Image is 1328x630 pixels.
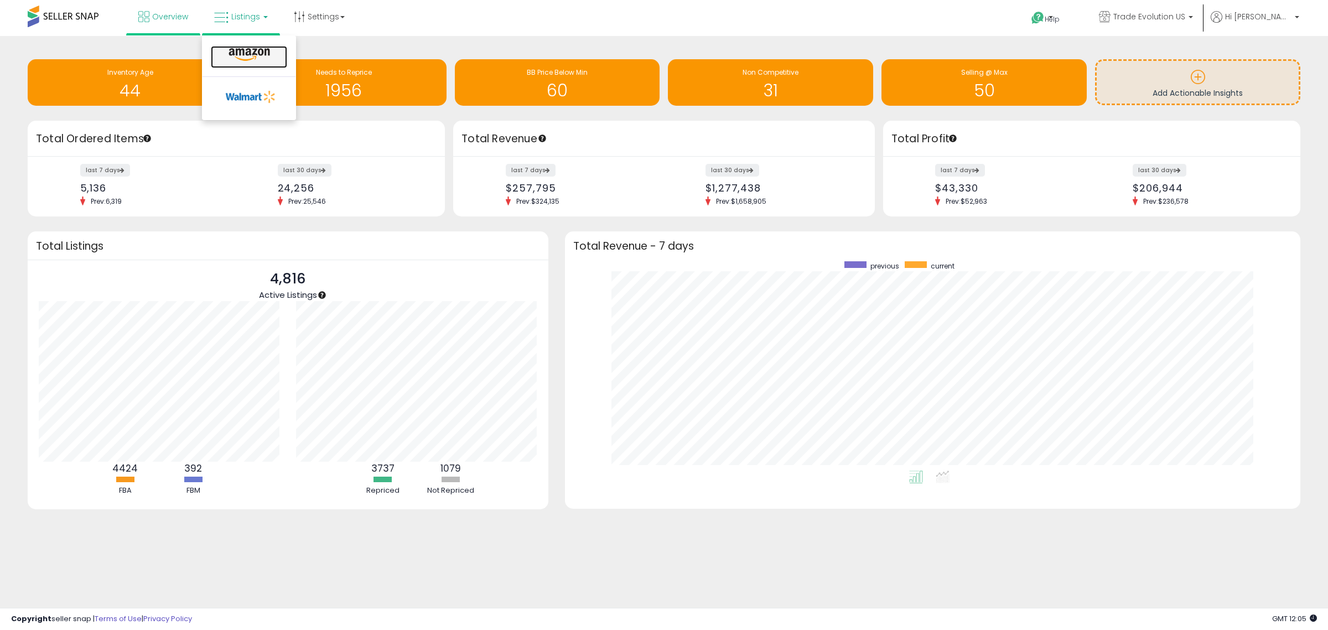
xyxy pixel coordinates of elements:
[317,290,327,300] div: Tooltip anchor
[881,59,1087,106] a: Selling @ Max 50
[440,462,461,475] b: 1079
[1031,11,1045,25] i: Get Help
[418,486,484,496] div: Not Repriced
[1211,11,1299,36] a: Hi [PERSON_NAME]
[112,462,138,475] b: 4424
[743,68,798,77] span: Non Competitive
[1113,11,1185,22] span: Trade Evolution US
[80,182,229,194] div: 5,136
[160,486,226,496] div: FBM
[948,133,958,143] div: Tooltip anchor
[935,164,985,177] label: last 7 days
[107,68,153,77] span: Inventory Age
[455,59,660,106] a: BB Price Below Min 60
[573,242,1292,250] h3: Total Revenue - 7 days
[1133,182,1281,194] div: $206,944
[36,131,437,147] h3: Total Ordered Items
[506,182,656,194] div: $257,795
[231,11,260,22] span: Listings
[1045,14,1060,24] span: Help
[506,164,556,177] label: last 7 days
[184,462,202,475] b: 392
[92,486,158,496] div: FBA
[1138,197,1194,206] span: Prev: $236,578
[350,486,416,496] div: Repriced
[278,164,331,177] label: last 30 days
[152,11,188,22] span: Overview
[931,261,954,271] span: current
[247,81,441,100] h1: 1956
[259,268,317,290] p: 4,816
[705,164,759,177] label: last 30 days
[527,68,588,77] span: BB Price Below Min
[537,133,547,143] div: Tooltip anchor
[935,182,1083,194] div: $43,330
[1225,11,1291,22] span: Hi [PERSON_NAME]
[961,68,1008,77] span: Selling @ Max
[891,131,1292,147] h3: Total Profit
[461,131,867,147] h3: Total Revenue
[278,182,426,194] div: 24,256
[259,289,317,301] span: Active Listings
[283,197,331,206] span: Prev: 25,546
[1133,164,1186,177] label: last 30 days
[36,242,540,250] h3: Total Listings
[142,133,152,143] div: Tooltip anchor
[28,59,233,106] a: Inventory Age 44
[940,197,993,206] span: Prev: $52,963
[710,197,772,206] span: Prev: $1,658,905
[371,462,395,475] b: 3737
[316,68,372,77] span: Needs to Reprice
[1023,3,1081,36] a: Help
[1153,87,1243,99] span: Add Actionable Insights
[80,164,130,177] label: last 7 days
[241,59,447,106] a: Needs to Reprice 1956
[85,197,127,206] span: Prev: 6,319
[870,261,899,271] span: previous
[673,81,868,100] h1: 31
[33,81,227,100] h1: 44
[460,81,655,100] h1: 60
[668,59,873,106] a: Non Competitive 31
[511,197,565,206] span: Prev: $324,135
[1097,61,1299,104] a: Add Actionable Insights
[705,182,855,194] div: $1,277,438
[887,81,1081,100] h1: 50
